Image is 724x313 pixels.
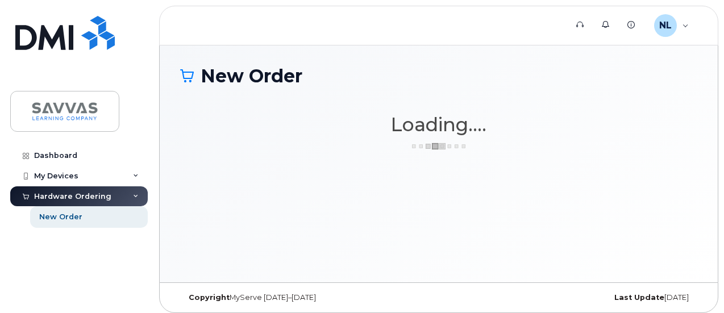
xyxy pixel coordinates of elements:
img: ajax-loader-3a6953c30dc77f0bf724df975f13086db4f4c1262e45940f03d1251963f1bf2e.gif [410,142,467,151]
h1: New Order [180,66,697,86]
strong: Copyright [189,293,230,302]
div: MyServe [DATE]–[DATE] [180,293,352,302]
div: [DATE] [525,293,697,302]
h1: Loading.... [180,114,697,135]
strong: Last Update [614,293,664,302]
